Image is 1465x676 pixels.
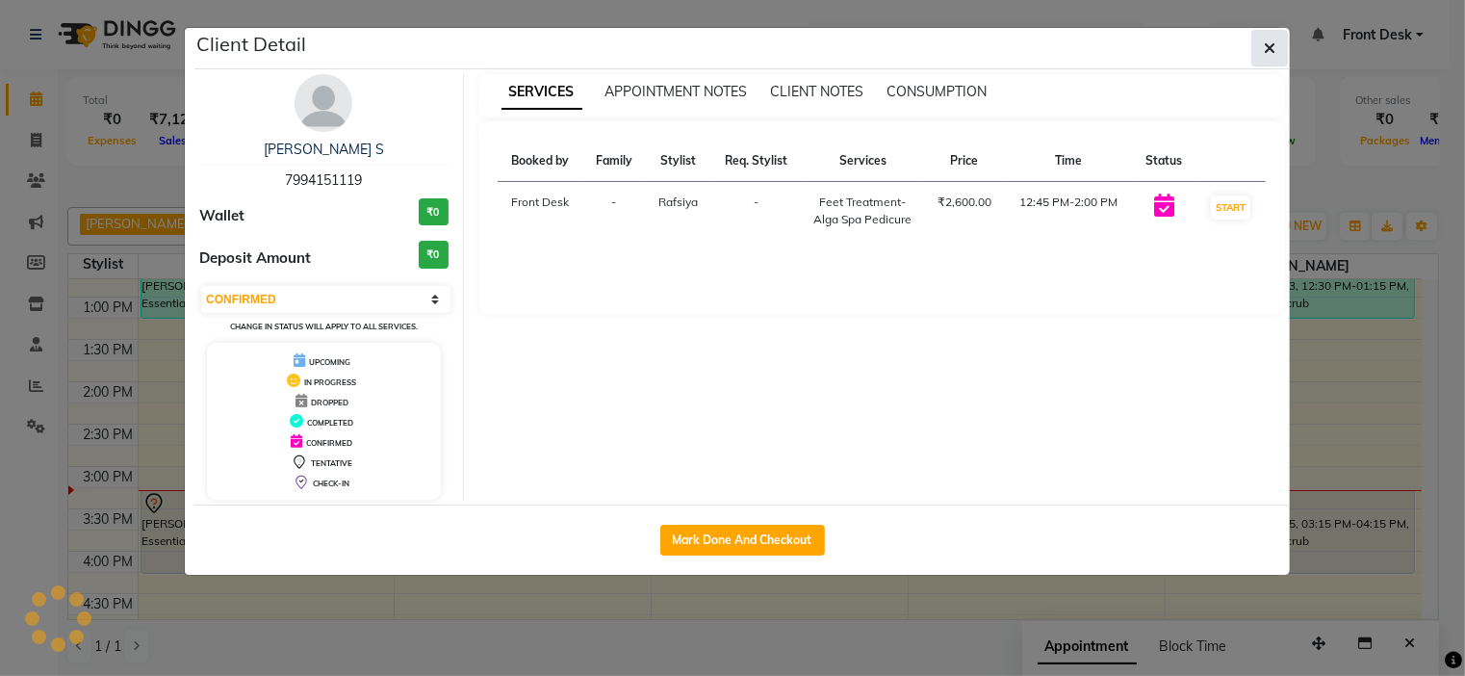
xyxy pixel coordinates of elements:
[582,182,645,241] td: -
[1005,141,1133,182] th: Time
[924,141,1005,182] th: Price
[304,377,356,387] span: IN PROGRESS
[1133,141,1195,182] th: Status
[501,75,582,110] span: SERVICES
[645,141,711,182] th: Stylist
[309,357,350,367] span: UPCOMING
[802,141,924,182] th: Services
[199,247,311,270] span: Deposit Amount
[196,30,306,59] h5: Client Detail
[230,322,418,331] small: Change in status will apply to all services.
[498,182,583,241] td: Front Desk
[306,438,352,448] span: CONFIRMED
[419,198,449,226] h3: ₹0
[311,398,348,407] span: DROPPED
[582,141,645,182] th: Family
[264,141,384,158] a: [PERSON_NAME] S
[771,83,864,100] span: CLIENT NOTES
[660,525,825,556] button: Mark Done And Checkout
[313,479,349,488] span: CHECK-IN
[1005,182,1133,241] td: 12:45 PM-2:00 PM
[311,458,352,468] span: TENTATIVE
[605,83,748,100] span: APPOINTMENT NOTES
[711,141,802,182] th: Req. Stylist
[1211,195,1250,220] button: START
[813,194,912,228] div: Feet Treatment-Alga Spa Pedicure
[199,205,244,227] span: Wallet
[887,83,988,100] span: CONSUMPTION
[658,195,698,209] span: Rafsiya
[936,194,993,211] div: ₹2,600.00
[711,182,802,241] td: -
[419,241,449,269] h3: ₹0
[498,141,583,182] th: Booked by
[307,418,353,428] span: COMPLETED
[295,74,352,132] img: avatar
[285,171,362,189] span: 7994151119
